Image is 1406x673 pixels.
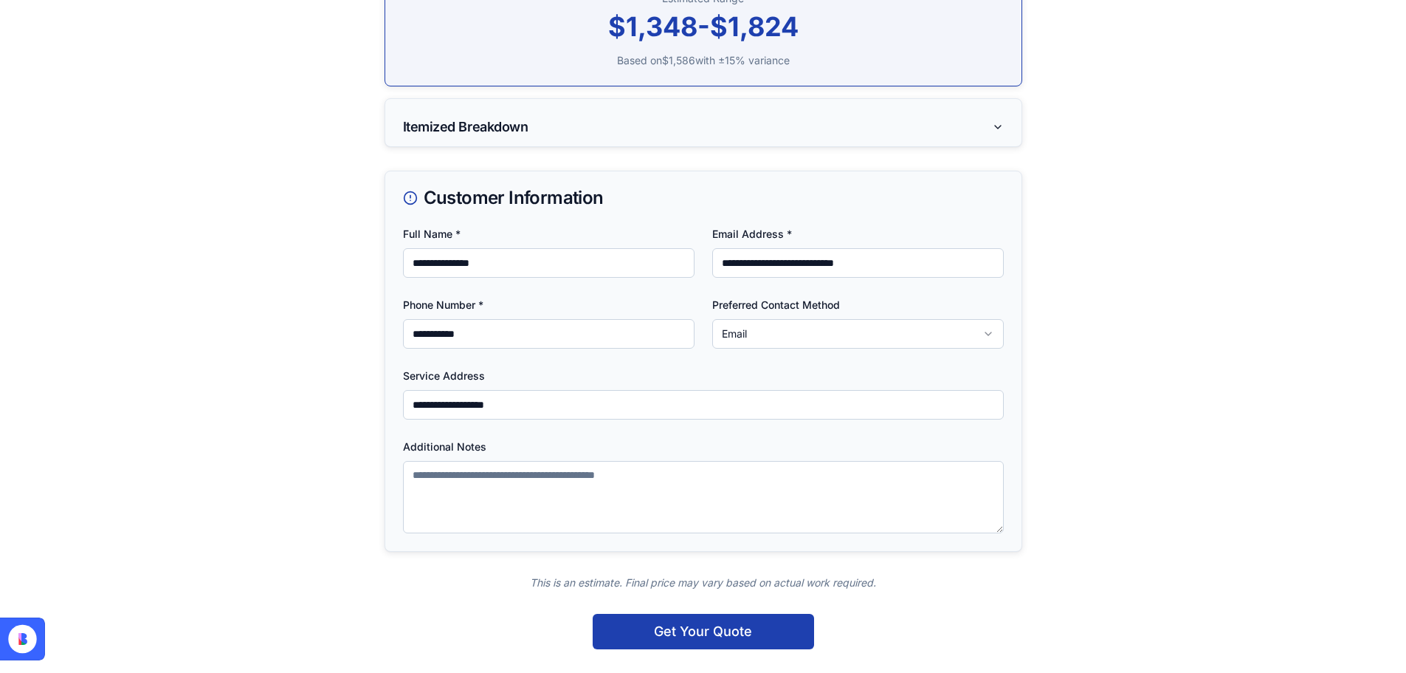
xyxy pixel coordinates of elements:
[712,228,792,240] label: Email Address *
[403,369,485,382] label: Service Address
[403,228,461,240] label: Full Name *
[403,298,483,311] label: Phone Number *
[403,117,1004,137] button: Itemized Breakdown
[403,440,486,453] label: Additional Notes
[593,614,814,649] button: Get Your Quote
[403,189,1004,207] div: Customer Information
[403,53,1004,68] div: Based on $1,586 with ±15% variance
[403,12,1004,41] div: $1,348 - $1,824
[712,298,840,311] label: Preferred Contact Method
[385,575,1022,590] div: This is an estimate. Final price may vary based on actual work required.
[403,117,528,137] div: Itemized Breakdown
